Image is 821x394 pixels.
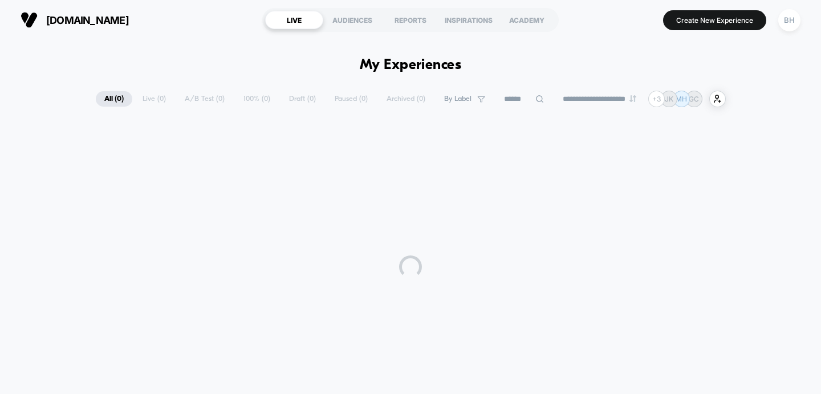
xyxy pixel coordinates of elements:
[676,95,687,103] p: MH
[21,11,38,29] img: Visually logo
[498,11,556,29] div: ACADEMY
[323,11,381,29] div: AUDIENCES
[689,95,699,103] p: GC
[629,95,636,102] img: end
[648,91,665,107] div: + 3
[265,11,323,29] div: LIVE
[775,9,804,32] button: BH
[663,10,766,30] button: Create New Experience
[444,95,472,103] span: By Label
[778,9,800,31] div: BH
[381,11,440,29] div: REPORTS
[46,14,129,26] span: [DOMAIN_NAME]
[360,57,462,74] h1: My Experiences
[17,11,132,29] button: [DOMAIN_NAME]
[96,91,132,107] span: All ( 0 )
[440,11,498,29] div: INSPIRATIONS
[665,95,673,103] p: JK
